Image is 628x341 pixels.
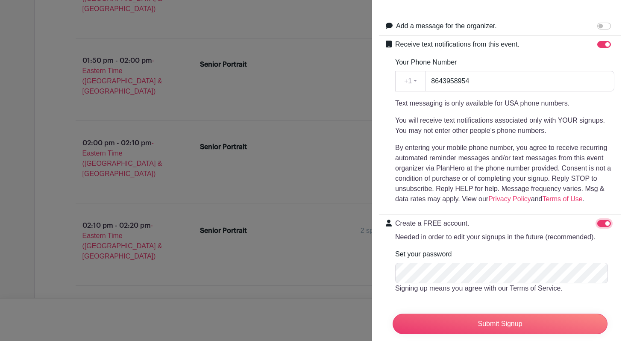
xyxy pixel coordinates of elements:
label: Your Phone Number [395,57,457,68]
a: Terms of Use [542,195,582,203]
p: By entering your mobile phone number, you agree to receive recurring automated reminder messages ... [395,143,614,204]
label: Receive text notifications from this event. [395,39,519,50]
p: Text messaging is only available for USA phone numbers. [395,98,614,109]
p: You will receive text notifications associated only with YOUR signups. You may not enter other pe... [395,115,614,136]
input: Submit Signup [393,314,607,334]
p: Create a FREE account. [395,218,596,229]
p: Needed in order to edit your signups in the future (recommended). [395,232,596,242]
p: Signing up means you agree with our Terms of Service. [395,283,614,294]
a: Privacy Policy [488,195,531,203]
label: Set your password [395,249,452,259]
button: +1 [395,71,426,91]
label: Add a message for the organizer. [396,21,497,31]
